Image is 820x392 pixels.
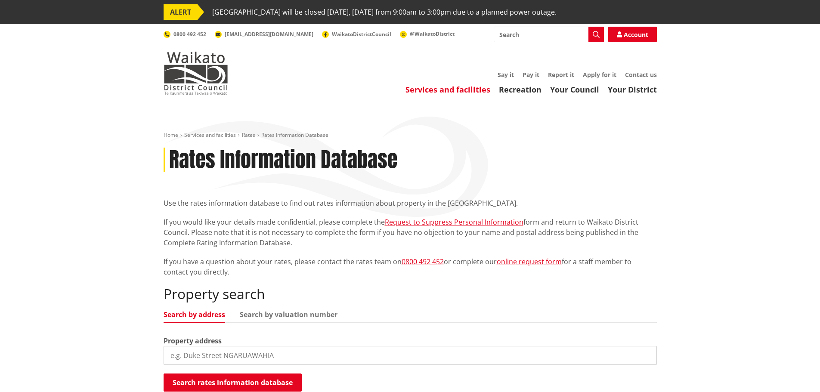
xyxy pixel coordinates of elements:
span: ALERT [164,4,198,20]
a: online request form [497,257,562,266]
span: 0800 492 452 [173,31,206,38]
a: 0800 492 452 [164,31,206,38]
a: Rates [242,131,255,139]
a: Services and facilities [184,131,236,139]
a: Pay it [523,71,539,79]
button: Search rates information database [164,373,302,392]
input: e.g. Duke Street NGARUAWAHIA [164,346,657,365]
span: @WaikatoDistrict [410,30,455,37]
input: Search input [494,27,604,42]
a: Say it [498,71,514,79]
a: 0800 492 452 [402,257,444,266]
nav: breadcrumb [164,132,657,139]
a: Account [608,27,657,42]
p: Use the rates information database to find out rates information about property in the [GEOGRAPHI... [164,198,657,208]
a: Report it [548,71,574,79]
a: Apply for it [583,71,616,79]
a: [EMAIL_ADDRESS][DOMAIN_NAME] [215,31,313,38]
a: Your Council [550,84,599,95]
a: Request to Suppress Personal Information [385,217,523,227]
p: If you have a question about your rates, please contact the rates team on or complete our for a s... [164,256,657,277]
a: Recreation [499,84,542,95]
a: Search by address [164,311,225,318]
a: Contact us [625,71,657,79]
p: If you would like your details made confidential, please complete the form and return to Waikato ... [164,217,657,248]
h2: Property search [164,286,657,302]
a: Your District [608,84,657,95]
img: Waikato District Council - Te Kaunihera aa Takiwaa o Waikato [164,52,228,95]
a: WaikatoDistrictCouncil [322,31,391,38]
label: Property address [164,336,222,346]
span: WaikatoDistrictCouncil [332,31,391,38]
a: Services and facilities [405,84,490,95]
a: @WaikatoDistrict [400,30,455,37]
a: Home [164,131,178,139]
span: Rates Information Database [261,131,328,139]
a: Search by valuation number [240,311,337,318]
h1: Rates Information Database [169,148,397,173]
span: [EMAIL_ADDRESS][DOMAIN_NAME] [225,31,313,38]
span: [GEOGRAPHIC_DATA] will be closed [DATE], [DATE] from 9:00am to 3:00pm due to a planned power outage. [212,4,557,20]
